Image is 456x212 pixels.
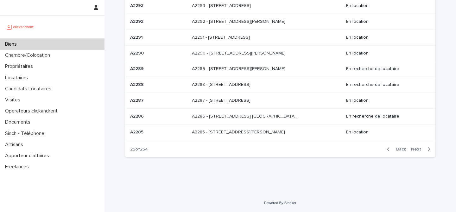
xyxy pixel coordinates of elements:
a: Powered By Stacker [264,201,296,205]
tr: A2285A2285 A2285 - [STREET_ADDRESS][PERSON_NAME]A2285 - [STREET_ADDRESS][PERSON_NAME] En location [125,124,435,140]
p: A2290 - [STREET_ADDRESS][PERSON_NAME] [192,49,287,56]
p: A2288 - [STREET_ADDRESS] [192,81,252,87]
p: 25 of 254 [125,142,153,157]
p: Candidats Locataires [3,86,56,92]
p: En recherche de locataire [346,66,425,72]
p: Freelances [3,164,34,170]
tr: A2292A2292 A2292 - [STREET_ADDRESS][PERSON_NAME]A2292 - [STREET_ADDRESS][PERSON_NAME] En location [125,14,435,29]
p: En location [346,51,425,56]
tr: A2287A2287 A2287 - [STREET_ADDRESS]A2287 - [STREET_ADDRESS] En location [125,93,435,108]
p: A2291 [130,34,144,40]
p: En location [346,35,425,40]
p: A2291 - 103 - 109 Avenue de la République, Le Blanc-Mesnil 93150 [192,34,251,40]
span: Next [411,147,425,151]
p: Documents [3,119,35,125]
p: Biens [3,41,22,47]
p: En location [346,3,425,9]
p: A2285 - 23 Avenue Emile Zola, Boulogne-Billancourt 92100 [192,128,286,135]
tr: A2288A2288 A2288 - [STREET_ADDRESS]A2288 - [STREET_ADDRESS] En recherche de locataire [125,77,435,93]
button: Back [382,146,408,152]
p: A2285 [130,128,145,135]
tr: A2290A2290 A2290 - [STREET_ADDRESS][PERSON_NAME]A2290 - [STREET_ADDRESS][PERSON_NAME] En location [125,45,435,61]
p: Apporteur d'affaires [3,153,54,159]
p: A2292 - [STREET_ADDRESS][PERSON_NAME] [192,18,287,24]
p: Locataires [3,75,33,81]
p: Propriétaires [3,63,38,69]
p: Visites [3,97,25,103]
p: Operateurs clickandrent [3,108,63,114]
p: En location [346,19,425,24]
tr: A2286A2286 A2286 - [STREET_ADDRESS] [GEOGRAPHIC_DATA], [GEOGRAPHIC_DATA] 93600A2286 - [STREET_ADD... [125,108,435,124]
p: Chambre/Colocation [3,52,55,58]
p: A2286 [130,112,145,119]
button: Next [408,146,435,152]
p: A2289 [130,65,145,72]
p: En location [346,130,425,135]
p: En location [346,98,425,103]
p: Sinch - Téléphone [3,131,49,137]
p: A2289 - 11 rue du Commandant Joyen Boulard, Créteil 94000 [192,65,287,72]
tr: A2289A2289 A2289 - [STREET_ADDRESS][PERSON_NAME]A2289 - [STREET_ADDRESS][PERSON_NAME] En recherch... [125,61,435,77]
p: En recherche de locataire [346,82,425,87]
p: A2286 - 5 allée du Dr. Schalow, Aulnay-sous-Bois 93600 [192,112,299,119]
p: En recherche de locataire [346,114,425,119]
img: UCB0brd3T0yccxBKYDjQ [5,21,36,33]
p: A2288 [130,81,145,87]
p: A2293 [130,2,145,9]
p: A2293 - [STREET_ADDRESS] [192,2,252,9]
p: A2287 - [STREET_ADDRESS] [192,97,252,103]
p: A2292 [130,18,145,24]
tr: A2291A2291 A2291 - [STREET_ADDRESS]A2291 - [STREET_ADDRESS] En location [125,29,435,45]
span: Back [392,147,406,151]
p: A2287 [130,97,145,103]
p: A2290 [130,49,145,56]
p: Artisans [3,142,28,148]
